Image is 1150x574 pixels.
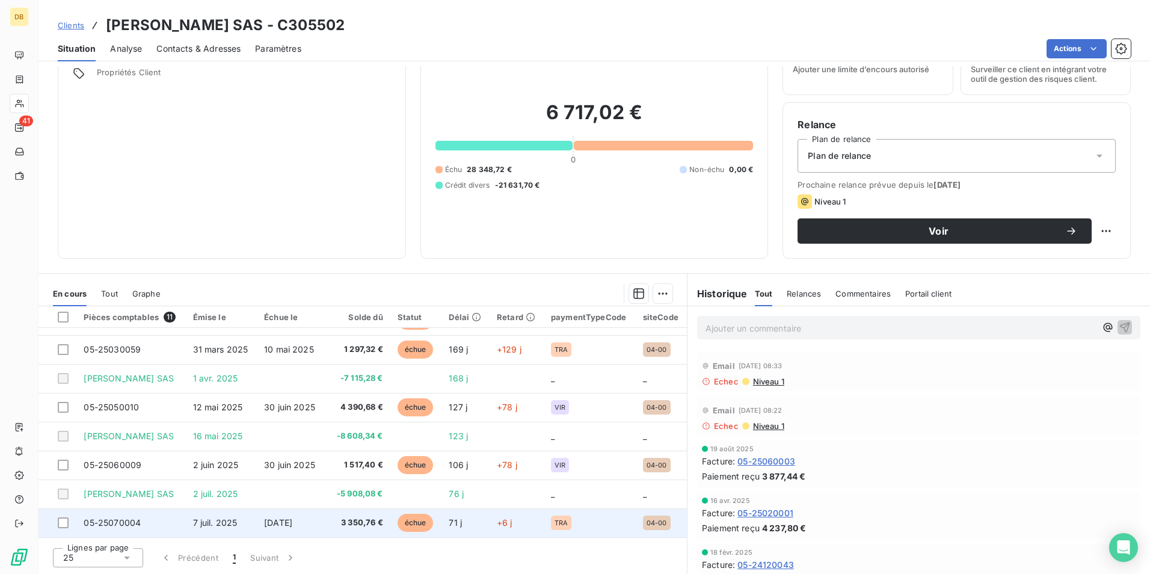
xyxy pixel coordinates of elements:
span: Paramètres [255,43,301,55]
span: En cours [53,289,87,298]
span: 05-25060003 [737,455,795,468]
div: DB [10,7,29,26]
span: Situation [58,43,96,55]
span: _ [643,489,647,499]
span: Prochaine relance prévue depuis le [798,180,1116,190]
span: _ [551,489,555,499]
div: siteCode [643,312,680,322]
span: Tout [755,289,773,298]
span: 2 juil. 2025 [193,489,238,499]
h3: [PERSON_NAME] SAS - C305502 [106,14,345,36]
span: 1 297,32 € [336,344,383,356]
span: 2 juin 2025 [193,460,239,470]
span: TRA [555,346,568,353]
span: 05-25030059 [84,344,141,354]
button: 1 [226,545,243,570]
span: VIR [555,461,565,469]
span: 10 mai 2025 [264,344,314,354]
span: 3 350,76 € [336,517,383,529]
span: 1 517,40 € [336,459,383,471]
span: Propriétés Client [97,67,391,84]
span: [DATE] 08:22 [739,407,783,414]
button: Suivant [243,545,304,570]
span: [DATE] [264,517,292,528]
span: 05-24120043 [737,558,794,571]
span: 19 août 2025 [710,445,754,452]
span: 04-00 [647,404,667,411]
span: [PERSON_NAME] SAS [84,489,174,499]
span: Niveau 1 [752,421,784,431]
span: 127 j [449,402,467,412]
span: 12 mai 2025 [193,402,243,412]
span: 28 348,72 € [467,164,512,175]
span: 30 juin 2025 [264,460,315,470]
img: Logo LeanPay [10,548,29,567]
span: 31 mars 2025 [193,344,248,354]
span: échue [398,456,434,474]
div: Délai [449,312,482,322]
span: 04-00 [647,461,667,469]
span: échue [398,514,434,532]
span: Voir [812,226,1065,236]
span: Crédit divers [445,180,490,191]
span: 30 juin 2025 [264,402,315,412]
span: _ [551,431,555,441]
span: Relances [787,289,821,298]
span: 76 j [449,489,464,499]
span: VIR [555,404,565,411]
div: Statut [398,312,435,322]
span: -5 908,08 € [336,488,383,500]
span: Niveau 1 [814,197,846,206]
span: Echec [714,377,739,386]
span: Échu [445,164,463,175]
button: Voir [798,218,1092,244]
div: paymentTypeCode [551,312,629,322]
span: Commentaires [835,289,891,298]
h6: Relance [798,117,1116,132]
div: Émise le [193,312,250,322]
span: [DATE] [933,180,961,190]
h2: 6 717,02 € [435,100,754,137]
span: 4 390,68 € [336,401,383,413]
span: 106 j [449,460,468,470]
span: 169 j [449,344,468,354]
span: 04-00 [647,519,667,526]
span: 0,00 € [729,164,753,175]
span: 1 [233,552,236,564]
span: 3 877,44 € [762,470,806,483]
h6: Historique [687,286,748,301]
span: +78 j [497,460,517,470]
div: Pièces comptables [84,312,178,322]
span: 123 j [449,431,468,441]
div: Open Intercom Messenger [1109,533,1138,562]
span: Niveau 1 [752,377,784,386]
span: Surveiller ce client en intégrant votre outil de gestion des risques client. [971,64,1121,84]
span: +129 j [497,344,521,354]
span: 4 237,80 € [762,522,807,534]
span: [PERSON_NAME] SAS [84,431,174,441]
span: _ [643,431,647,441]
div: Solde dû [336,312,383,322]
span: 05-25060009 [84,460,141,470]
span: Facture : [702,507,735,519]
span: 16 avr. 2025 [710,497,750,504]
div: Retard [497,312,537,322]
span: 18 févr. 2025 [710,549,752,556]
span: Paiement reçu [702,522,760,534]
span: Analyse [110,43,142,55]
span: Facture : [702,558,735,571]
span: 04-00 [647,346,667,353]
span: Non-échu [689,164,724,175]
span: échue [398,341,434,359]
span: +78 j [497,402,517,412]
span: Plan de relance [808,150,871,162]
span: 16 mai 2025 [193,431,243,441]
div: Échue le [264,312,321,322]
span: Email [713,406,735,415]
button: Actions [1047,39,1107,58]
span: TRA [555,519,568,526]
span: Contacts & Adresses [156,43,241,55]
span: 05-25050010 [84,402,139,412]
span: -21 631,70 € [495,180,540,191]
span: 0 [571,155,576,164]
